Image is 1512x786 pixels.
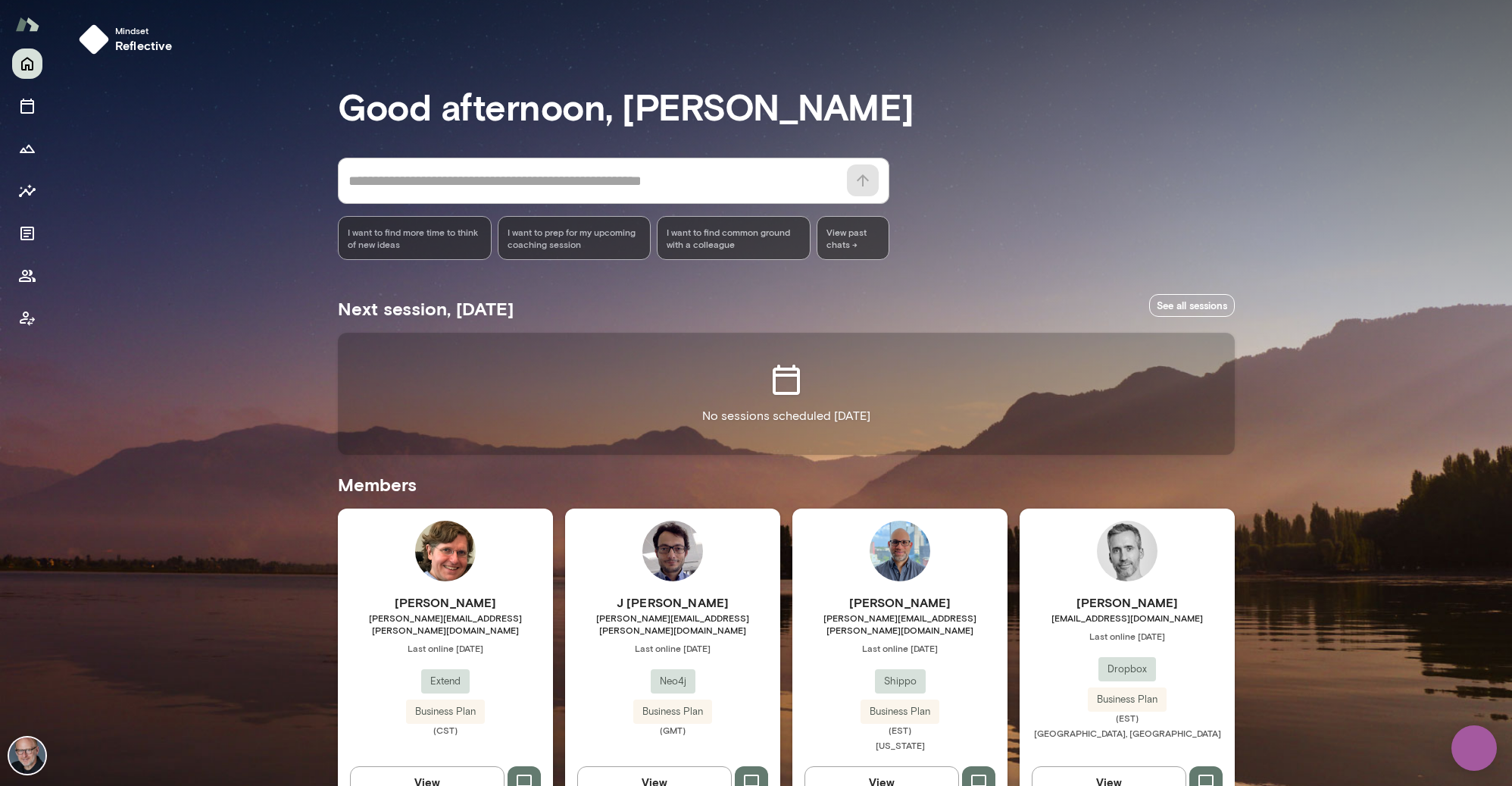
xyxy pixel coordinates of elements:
[792,612,1007,636] span: [PERSON_NAME][EMAIL_ADDRESS][PERSON_NAME][DOMAIN_NAME]
[792,642,1007,654] span: Last online [DATE]
[870,521,930,581] img: Neil Patel
[1020,630,1235,642] span: Last online [DATE]
[1020,712,1235,724] span: (EST)
[565,642,780,654] span: Last online [DATE]
[12,303,42,334] button: Client app
[15,10,39,39] img: Mento
[12,176,42,206] button: Insights
[861,704,939,719] span: Business Plan
[1034,728,1221,738] span: [GEOGRAPHIC_DATA], [GEOGRAPHIC_DATA]
[1020,612,1235,624] span: [EMAIL_ADDRESS][DOMAIN_NAME]
[1098,662,1156,677] span: Dropbox
[338,216,492,260] div: I want to find more time to think of new ideas
[875,674,926,689] span: Shippo
[12,133,42,164] button: Growth Plan
[12,91,42,121] button: Sessions
[73,18,185,61] button: Mindsetreflective
[1097,521,1157,581] img: George Baier IV
[406,704,485,719] span: Business Plan
[565,612,780,636] span: [PERSON_NAME][EMAIL_ADDRESS][PERSON_NAME][DOMAIN_NAME]
[657,216,811,260] div: I want to find common ground with a colleague
[498,216,651,260] div: I want to prep for my upcoming coaching session
[792,724,1007,736] span: (EST)
[338,296,514,321] h5: Next session, [DATE]
[348,226,482,250] span: I want to find more time to think of new ideas
[565,724,780,736] span: (GMT)
[1149,294,1235,318] a: See all sessions
[642,521,703,581] img: J Barrasa
[338,642,553,654] span: Last online [DATE]
[1020,593,1235,612] h6: [PERSON_NAME]
[338,472,1235,496] h5: Members
[338,85,1235,127] h3: Good afternoon, [PERSON_NAME]
[79,24,109,55] img: mindset
[12,218,42,249] button: Documents
[817,216,889,260] span: View past chats ->
[338,724,553,736] span: (CST)
[12,49,42,79] button: Home
[651,674,695,689] span: Neo4j
[421,674,470,689] span: Extend
[115,24,173,36] span: Mindset
[12,261,42,291] button: Members
[565,593,780,612] h6: J [PERSON_NAME]
[1088,692,1167,707] span: Business Plan
[338,593,553,612] h6: [PERSON_NAME]
[508,226,642,250] span: I want to prep for my upcoming coaching session
[338,612,553,636] span: [PERSON_NAME][EMAIL_ADDRESS][PERSON_NAME][DOMAIN_NAME]
[115,36,173,55] h6: reflective
[792,593,1007,612] h6: [PERSON_NAME]
[876,740,925,750] span: [US_STATE]
[415,521,476,581] img: Jonathan Sims
[667,226,801,250] span: I want to find common ground with a colleague
[633,704,712,719] span: Business Plan
[702,407,870,425] p: No sessions scheduled [DATE]
[9,737,45,774] img: Nick Gould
